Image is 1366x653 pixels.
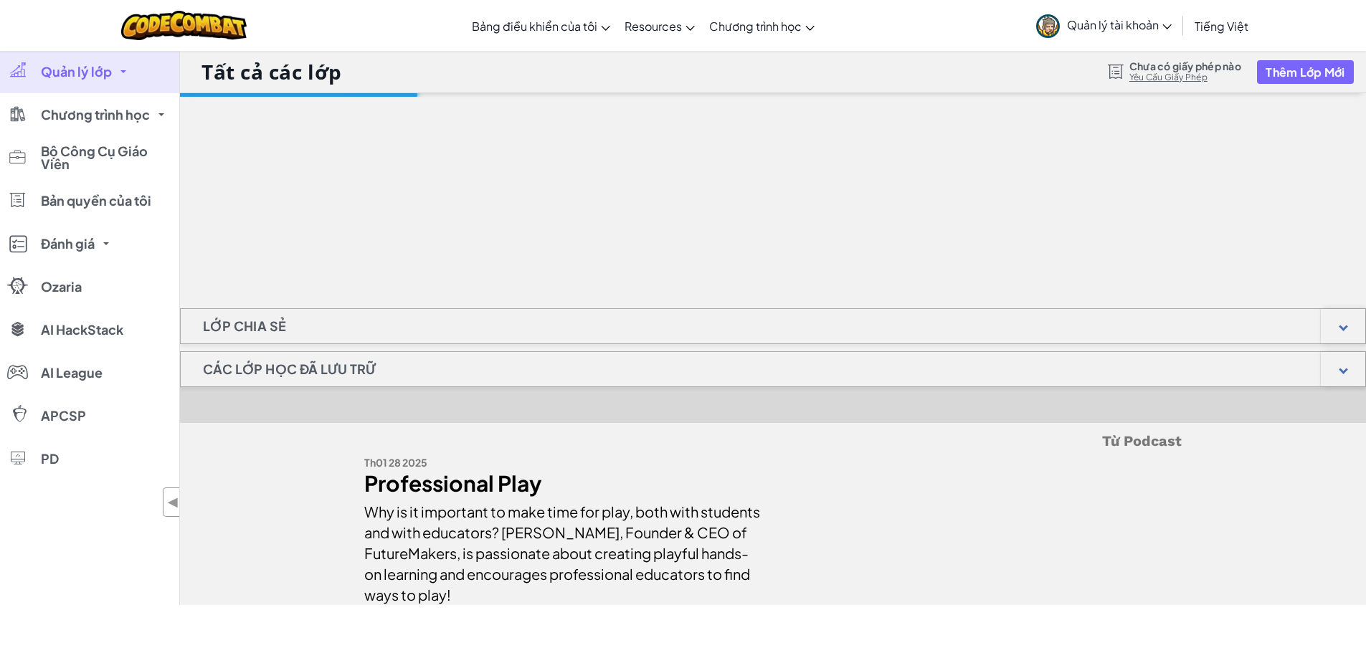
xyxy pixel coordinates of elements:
[41,323,123,336] span: AI HackStack
[472,19,597,34] span: Bảng điều khiển của tôi
[41,145,170,171] span: Bộ Công Cụ Giáo Viên
[1257,60,1353,84] button: Thêm Lớp Mới
[1029,3,1179,48] a: Quản lý tài khoản
[1129,72,1241,83] a: Yêu Cầu Giấy Phép
[41,280,82,293] span: Ozaria
[41,194,151,207] span: Bản quyền của tôi
[364,494,762,605] div: Why is it important to make time for play, both with students and with educators? [PERSON_NAME], ...
[465,6,617,45] a: Bảng điều khiển của tôi
[625,19,682,34] span: Resources
[181,308,308,344] h1: Lớp chia sẻ
[167,492,179,513] span: ◀
[41,237,95,250] span: Đánh giá
[364,452,762,473] div: Th01 28 2025
[41,108,150,121] span: Chương trình học
[364,430,1182,452] h5: Từ Podcast
[364,473,762,494] div: Professional Play
[702,6,822,45] a: Chương trình học
[617,6,702,45] a: Resources
[41,65,112,78] span: Quản lý lớp
[121,11,247,40] img: CodeCombat logo
[181,351,398,387] h1: Các lớp học đã lưu trữ
[1129,60,1241,72] span: Chưa có giấy phép nào
[1195,19,1248,34] span: Tiếng Việt
[41,366,103,379] span: AI League
[201,58,342,85] h1: Tất cả các lớp
[1036,14,1060,38] img: avatar
[1187,6,1256,45] a: Tiếng Việt
[1067,17,1172,32] span: Quản lý tài khoản
[709,19,802,34] span: Chương trình học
